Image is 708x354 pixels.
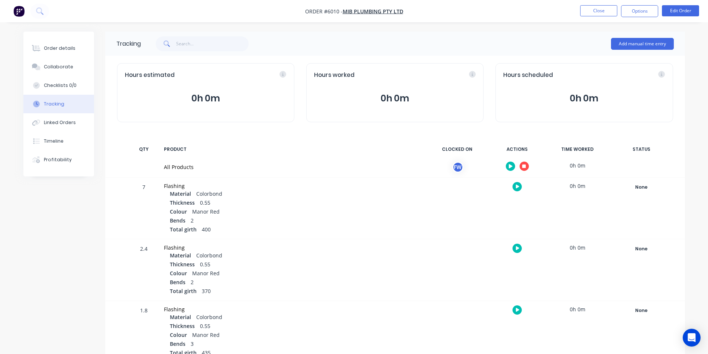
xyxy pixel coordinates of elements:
div: 0.55 [170,322,420,331]
span: Colour [170,269,187,277]
div: 0h 0m [550,301,605,318]
button: Timeline [23,132,94,150]
div: Colorbond [170,190,420,199]
span: Bends [170,340,185,348]
span: Thickness [170,260,195,268]
button: Linked Orders [23,113,94,132]
div: 370 [170,287,420,296]
span: Bends [170,217,185,224]
div: Flashing [164,305,420,313]
div: Tracking [116,39,141,48]
div: FW [452,162,463,173]
div: 0h 0m [550,157,605,174]
div: Open Intercom Messenger [683,329,701,347]
span: Order #6010 - [305,8,343,15]
span: Thickness [170,322,195,330]
button: None [614,244,669,254]
div: 0h 0m [550,178,605,194]
div: TIME WORKED [550,142,605,157]
span: Material [170,313,191,321]
div: 3 [170,340,420,349]
div: Colorbond [170,313,420,322]
div: Order details [44,45,75,52]
div: CLOCKED ON [429,142,485,157]
button: Tracking [23,95,94,113]
button: None [614,305,669,316]
div: Manor Red [170,269,420,278]
div: 0h 0m [550,239,605,256]
span: Thickness [170,199,195,207]
div: 7 [133,179,155,239]
div: ACTIONS [489,142,545,157]
div: None [615,244,668,254]
button: Close [580,5,617,16]
button: Collaborate [23,58,94,76]
span: Total girth [170,287,197,295]
div: PRODUCT [159,142,425,157]
div: Collaborate [44,64,73,70]
div: 0.55 [170,199,420,208]
input: Search... [176,36,249,51]
button: Add manual time entry [611,38,674,50]
div: None [615,182,668,192]
button: 0h 0m [503,91,665,105]
div: 2 [170,217,420,225]
div: Tracking [44,101,64,107]
div: Flashing [164,244,420,251]
span: Colour [170,331,187,339]
button: 0h 0m [125,91,287,105]
button: Checklists 0/0 [23,76,94,95]
span: Hours estimated [125,71,175,79]
button: None [614,182,669,192]
a: MIB PLUMBING PTY LTD [343,8,403,15]
span: Total girth [170,225,197,233]
span: Hours worked [314,71,355,79]
div: Manor Red [170,331,420,340]
span: Hours scheduled [503,71,553,79]
button: Edit Order [662,5,699,16]
div: Profitability [44,156,72,163]
div: Checklists 0/0 [44,82,77,89]
button: Profitability [23,150,94,169]
div: Flashing [164,182,420,190]
div: 2.4 [133,240,155,301]
button: 0h 0m [314,91,476,105]
div: Linked Orders [44,119,76,126]
span: Colour [170,208,187,215]
div: 2 [170,278,420,287]
button: Order details [23,39,94,58]
div: All Products [164,163,420,171]
button: Options [621,5,658,17]
div: 0.55 [170,260,420,269]
span: Material [170,251,191,259]
div: Timeline [44,138,64,144]
span: Material [170,190,191,198]
div: Manor Red [170,208,420,217]
div: Colorbond [170,251,420,260]
img: Factory [13,6,25,17]
span: Bends [170,278,185,286]
div: 400 [170,225,420,234]
div: QTY [133,142,155,157]
div: None [615,306,668,315]
div: STATUS [610,142,673,157]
